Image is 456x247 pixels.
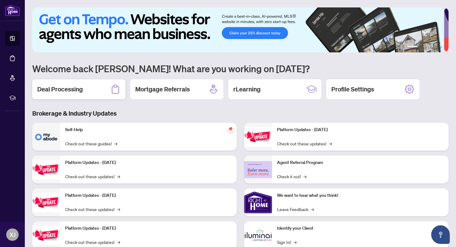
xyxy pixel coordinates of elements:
h2: Mortgage Referrals [135,85,190,94]
p: Self-Help [65,126,232,133]
h3: Brokerage & Industry Updates [32,109,449,118]
h2: Deal Processing [37,85,83,94]
a: Leave Feedback→ [277,206,314,213]
img: logo [5,5,20,16]
a: Check out these updates!→ [65,239,120,245]
a: Check out these guides!→ [65,140,117,147]
img: Platform Updates - June 23, 2025 [244,127,272,147]
span: → [117,206,120,213]
span: → [114,140,117,147]
button: 2 [420,46,422,49]
button: 5 [435,46,437,49]
span: → [117,239,120,245]
span: pushpin [227,125,234,133]
button: 1 [408,46,418,49]
span: → [117,173,120,180]
button: 4 [430,46,432,49]
a: Sign In!→ [277,239,297,245]
img: Slide 0 [32,7,444,52]
img: We want to hear what you think! [244,188,272,216]
span: → [329,140,332,147]
a: Check out these updates!→ [277,140,332,147]
p: Identify your Client [277,225,444,232]
a: Check it out!→ [277,173,306,180]
img: Self-Help [32,123,60,151]
a: Check out these updates!→ [65,206,120,213]
img: Platform Updates - July 8, 2025 [32,226,60,245]
p: Platform Updates - [DATE] [65,192,232,199]
span: → [303,173,306,180]
p: Platform Updates - [DATE] [65,159,232,166]
p: Platform Updates - [DATE] [277,126,444,133]
p: Agent Referral Program [277,159,444,166]
button: Open asap [431,225,450,244]
p: Platform Updates - [DATE] [65,225,232,232]
p: We want to hear what you think! [277,192,444,199]
img: Platform Updates - July 21, 2025 [32,193,60,212]
span: → [311,206,314,213]
button: 3 [425,46,427,49]
a: Check out these updates!→ [65,173,120,180]
button: 6 [440,46,442,49]
h1: Welcome back [PERSON_NAME]! What are you working on [DATE]? [32,63,449,74]
img: Agent Referral Program [244,161,272,178]
span: → [293,239,297,245]
img: Platform Updates - September 16, 2025 [32,160,60,179]
h2: rLearning [233,85,261,94]
h2: Profile Settings [331,85,374,94]
span: XJ [10,230,16,239]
